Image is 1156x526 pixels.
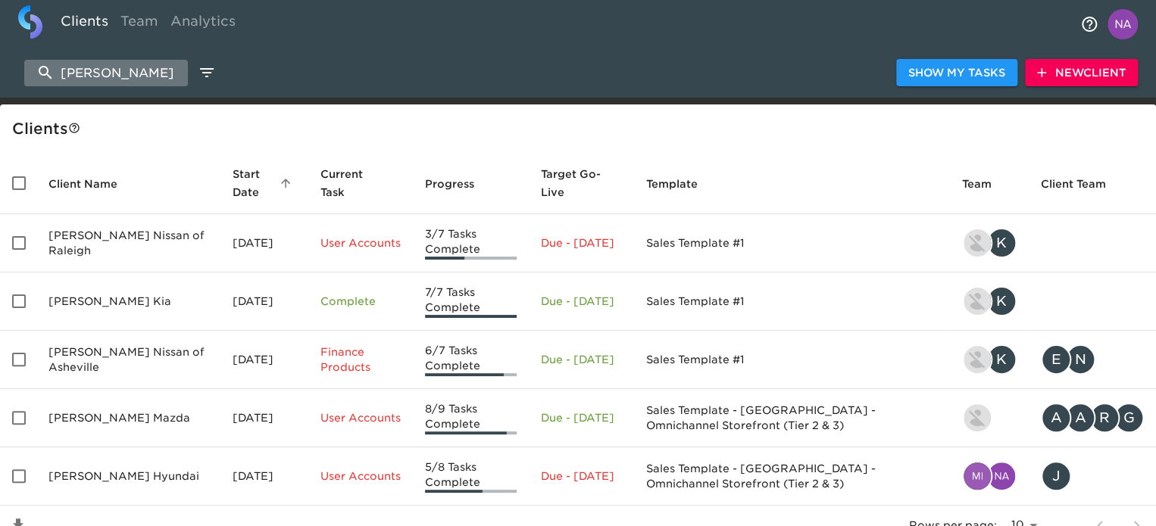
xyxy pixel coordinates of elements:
[233,165,295,201] span: Start Date
[541,235,622,251] p: Due - [DATE]
[413,389,529,447] td: 8/9 Tasks Complete
[55,5,114,42] a: Clients
[541,165,602,201] span: Calculated based on the start date and the duration of all Tasks contained in this Hub.
[114,5,164,42] a: Team
[962,228,1017,258] div: lowell@roadster.com, kevin.dodt@roadster.com
[1041,344,1071,375] div: E
[220,272,308,331] td: [DATE]
[962,403,1017,433] div: ryan.lattimore@roadster.com
[1114,403,1144,433] div: G
[413,447,529,506] td: 5/8 Tasks Complete
[541,165,622,201] span: Target Go-Live
[1065,344,1095,375] div: N
[220,331,308,389] td: [DATE]
[320,165,401,201] span: Current Task
[634,389,950,447] td: Sales Template - [GEOGRAPHIC_DATA] - Omnichannel Storefront (Tier 2 & 3)
[320,344,401,375] p: Finance Products
[1041,403,1144,433] div: arainwater@anderson-auto.net, arainwater@Anderson-auto.net , richbarry@thepremiercollection.com, ...
[1089,403,1120,433] div: R
[48,175,137,193] span: Client Name
[413,214,529,272] td: 3/7 Tasks Complete
[36,272,220,331] td: [PERSON_NAME] Kia
[320,294,401,309] p: Complete
[646,175,717,193] span: Template
[1025,59,1138,87] button: NewClient
[988,462,1015,490] img: naresh.bodla@cdk.com
[425,175,494,193] span: Progress
[962,461,1017,491] div: mia.fisher@cdk.com, naresh.bodla@cdk.com
[36,447,220,506] td: [PERSON_NAME] Hyundai
[1041,461,1071,491] div: J
[541,468,622,484] p: Due - [DATE]
[36,331,220,389] td: [PERSON_NAME] Nissan of Asheville
[541,410,622,425] p: Due - [DATE]
[36,389,220,447] td: [PERSON_NAME] Mazda
[896,59,1017,87] button: Show My Tasks
[24,60,188,86] input: search
[962,344,1017,375] div: lowell@roadster.com, kevin.dodt@roadster.com
[634,272,950,331] td: Sales Template #1
[320,468,401,484] p: User Accounts
[634,447,950,506] td: Sales Template - [GEOGRAPHIC_DATA] - Omnichannel Storefront (Tier 2 & 3)
[1071,6,1108,42] button: notifications
[986,286,1017,316] div: K
[320,235,401,251] p: User Accounts
[1065,403,1095,433] div: A
[634,331,950,389] td: Sales Template #1
[320,410,401,425] p: User Accounts
[1037,64,1126,82] span: New Client
[964,404,991,431] img: ryan.lattimore@roadster.com
[1108,9,1138,39] img: Profile
[964,288,991,315] img: lowell@roadster.com
[68,122,80,134] svg: This is a list of all of your clients and clients shared with you
[220,447,308,506] td: [DATE]
[36,214,220,272] td: [PERSON_NAME] Nissan of Raleigh
[1041,344,1144,375] div: ewheless@anderson-auto.net, NTASIOS@ANDERSON-AUTO.NET
[220,214,308,272] td: [DATE]
[634,214,950,272] td: Sales Template #1
[164,5,242,42] a: Analytics
[413,331,529,389] td: 6/7 Tasks Complete
[220,389,308,447] td: [DATE]
[12,117,1150,141] div: Client s
[962,286,1017,316] div: lowell@roadster.com, kevin.dodt@roadster.com
[986,228,1017,258] div: K
[962,175,1011,193] span: Team
[1041,461,1144,491] div: jshort@themorangroup.net
[413,272,529,331] td: 7/7 Tasks Complete
[18,5,42,39] img: logo
[964,346,991,373] img: lowell@roadster.com
[908,64,1005,82] span: Show My Tasks
[541,294,622,309] p: Due - [DATE]
[541,352,622,367] p: Due - [DATE]
[964,462,991,490] img: mia.fisher@cdk.com
[964,229,991,257] img: lowell@roadster.com
[1041,403,1071,433] div: A
[1041,175,1126,193] span: Client Team
[320,165,381,201] span: This is the next Task in this Hub that should be completed
[986,344,1017,375] div: K
[194,60,220,86] button: edit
